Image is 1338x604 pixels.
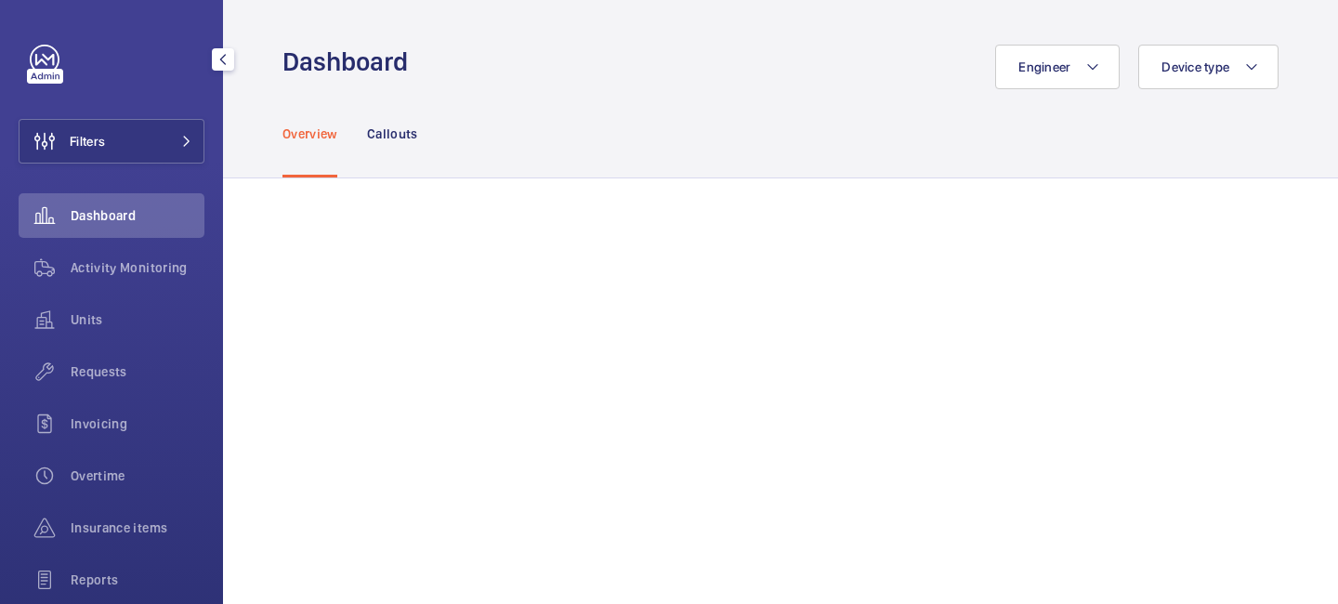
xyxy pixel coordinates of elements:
span: Invoicing [71,414,204,433]
p: Overview [282,125,337,143]
span: Device type [1161,59,1229,74]
h1: Dashboard [282,45,419,79]
button: Device type [1138,45,1279,89]
button: Engineer [995,45,1120,89]
span: Activity Monitoring [71,258,204,277]
span: Engineer [1018,59,1070,74]
span: Requests [71,362,204,381]
span: Dashboard [71,206,204,225]
button: Filters [19,119,204,164]
p: Callouts [367,125,418,143]
span: Insurance items [71,519,204,537]
span: Filters [70,132,105,151]
span: Units [71,310,204,329]
span: Overtime [71,466,204,485]
span: Reports [71,571,204,589]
